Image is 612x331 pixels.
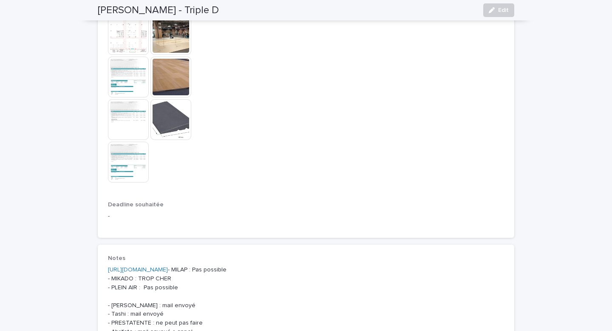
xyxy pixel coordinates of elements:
h2: [PERSON_NAME] - Triple D [98,4,219,17]
span: Notes [108,255,125,261]
a: [URL][DOMAIN_NAME] [108,267,168,273]
button: Edit [483,3,514,17]
span: Edit [498,7,509,13]
span: Deadline souhaitée [108,202,164,208]
p: - [108,212,504,221]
